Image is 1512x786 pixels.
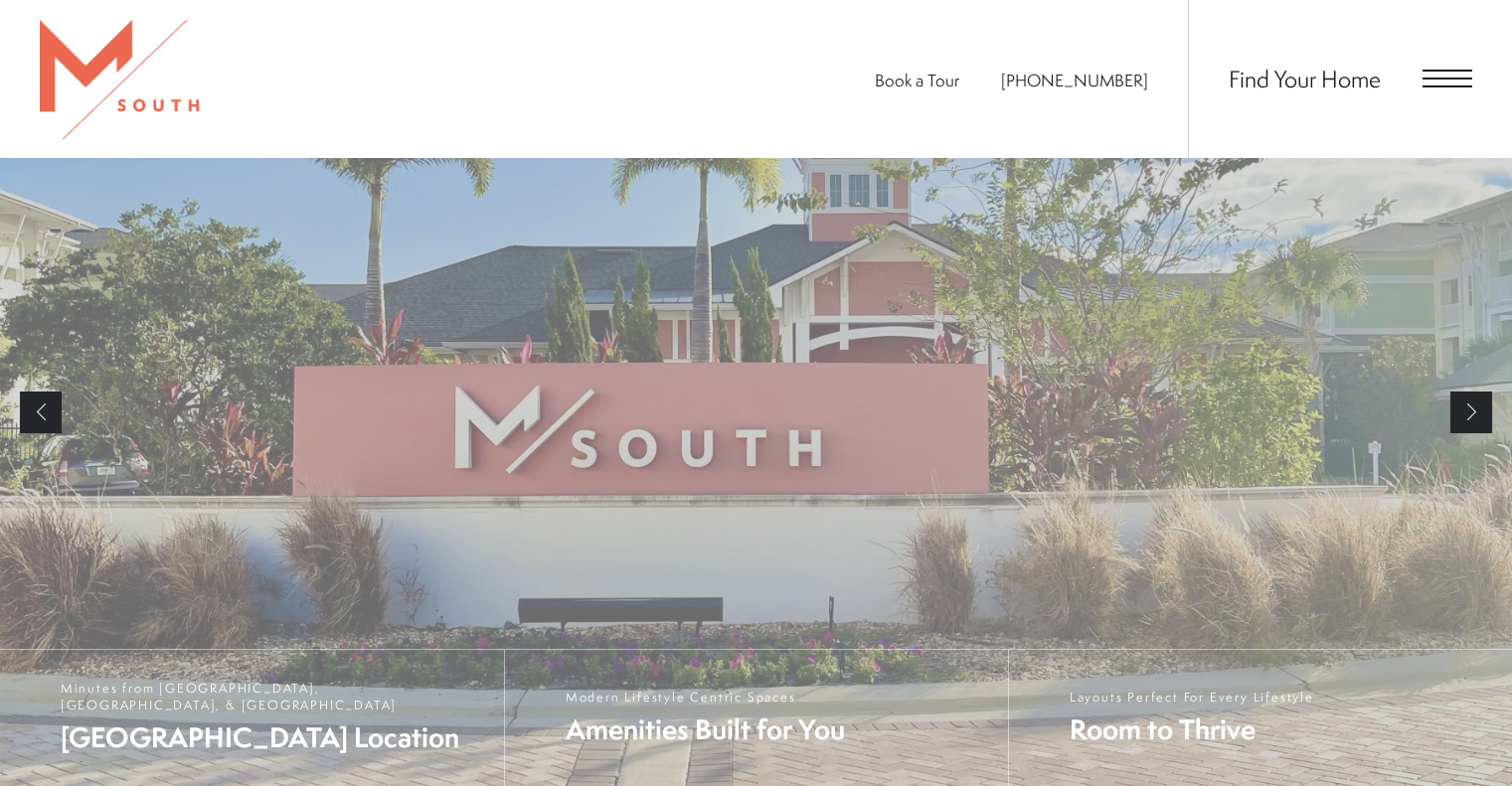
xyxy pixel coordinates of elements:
[1001,69,1148,91] span: [PHONE_NUMBER]
[875,69,959,91] a: Book a Tour
[1008,650,1512,786] a: Layouts Perfect For Every Lifestyle
[1070,710,1314,748] span: Room to Thrive
[1450,392,1492,433] a: Next
[566,689,845,706] span: Modern Lifestyle Centric Spaces
[504,650,1008,786] a: Modern Lifestyle Centric Spaces
[566,710,845,748] span: Amenities Built for You
[1070,689,1314,706] span: Layouts Perfect For Every Lifestyle
[1001,69,1148,91] a: Call Us at 813-570-8014
[20,392,62,433] a: Previous
[61,680,484,713] span: Minutes from [GEOGRAPHIC_DATA], [GEOGRAPHIC_DATA], & [GEOGRAPHIC_DATA]
[1229,63,1381,94] a: Find Your Home
[40,20,199,139] img: MSouth
[61,718,484,756] span: [GEOGRAPHIC_DATA] Location
[1423,70,1472,87] button: Open Menu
